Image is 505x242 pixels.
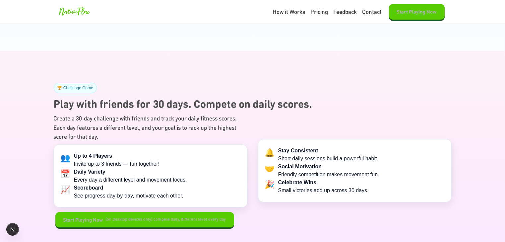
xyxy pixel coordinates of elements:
[265,147,275,159] span: 🔔
[265,163,275,175] span: 🤝
[362,8,382,16] a: Contact
[59,8,90,16] span: NativeFlex
[55,212,234,228] button: Start Playing Now
[106,216,226,222] span: (on Desktop devices only) compete daily, different level every day
[54,114,247,141] p: Create a 30‑day challenge with friends and track your daily fitness scores. Each day features a d...
[278,147,378,163] div: Short daily sessions build a powerful habit.
[74,153,112,159] b: Up to 4 Players
[74,184,184,200] div: See progress day‑by‑day, motivate each other.
[61,152,71,164] span: 👥
[74,185,103,191] b: Scoreboard
[265,179,275,191] span: 🎉
[334,8,357,16] a: Feedback
[63,216,103,224] span: Start Playing Now
[278,180,316,185] b: Celebrate Wins
[278,163,379,179] div: Friendly competition makes movement fun.
[278,164,322,169] b: Social Motivation
[273,8,305,16] a: How it Works
[278,179,369,195] div: Small victories add up across 30 days.
[389,4,445,20] button: Start Playing Now
[54,83,97,93] div: 🏆 Challenge Game
[74,169,105,175] b: Daily Variety
[278,148,318,153] b: Stay Consistent
[74,168,187,184] div: Every day a different level and movement focus.
[61,184,71,196] span: 📈
[61,168,71,180] span: 📅
[54,96,452,112] h2: Play with friends for 30 days. Compete on daily scores.
[74,152,160,168] div: Invite up to 3 friends — fun together!
[311,8,328,16] a: Pricing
